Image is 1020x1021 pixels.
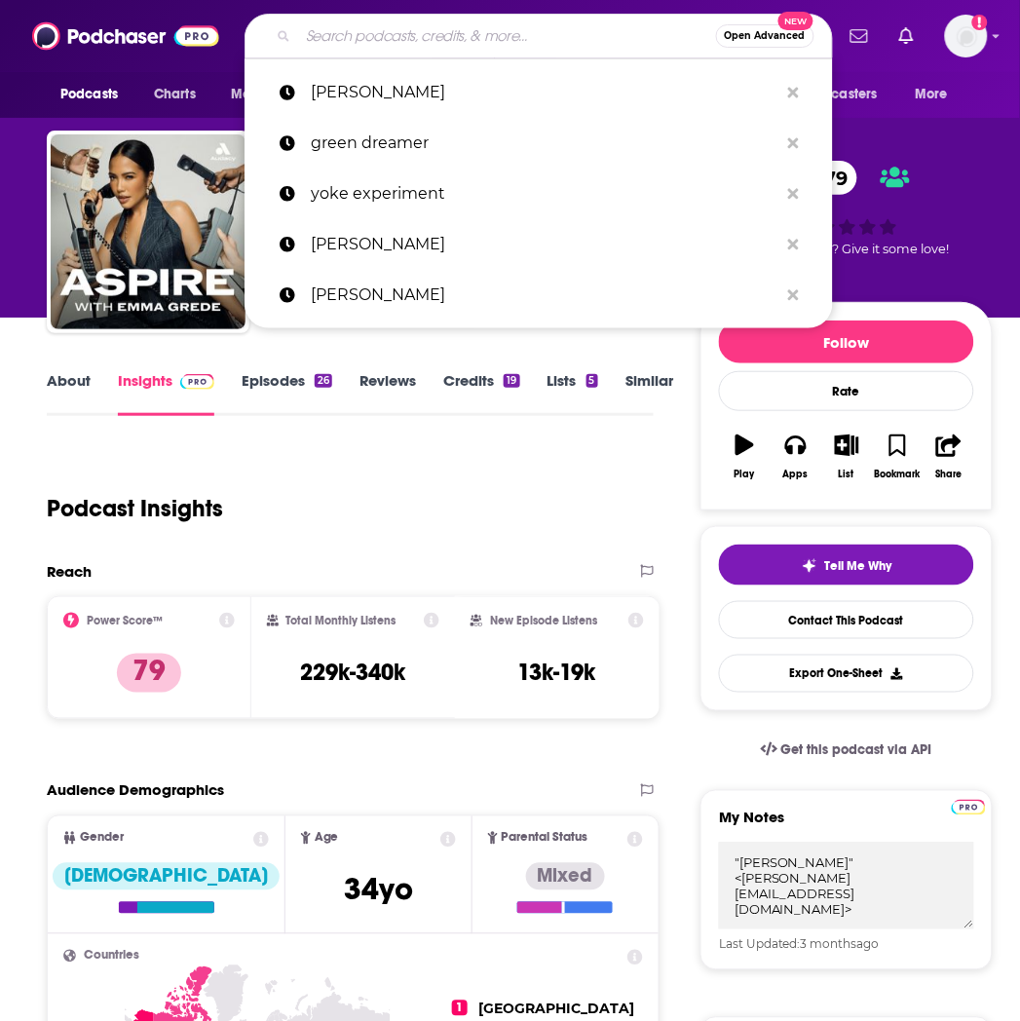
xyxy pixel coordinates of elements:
div: 19 [504,374,519,388]
span: Tell Me Why [825,558,892,574]
p: tim ferriss [311,270,778,321]
img: Podchaser Pro [952,800,986,815]
a: Contact This Podcast [719,601,974,639]
h2: Reach [47,562,92,581]
span: Good podcast? Give it some love! [745,242,950,256]
button: Follow [719,321,974,363]
span: New [778,12,813,30]
div: 26 [315,374,332,388]
span: Podcasts [60,81,118,108]
button: Bookmark [872,422,923,492]
a: Show notifications dropdown [843,19,876,53]
img: tell me why sparkle [802,558,817,574]
a: About [47,371,91,416]
a: InsightsPodchaser Pro [118,371,214,416]
a: Credits19 [443,371,519,416]
button: tell me why sparkleTell Me Why [719,545,974,586]
span: [GEOGRAPHIC_DATA] [479,1001,635,1018]
span: 1 [452,1001,468,1016]
button: Share [924,422,974,492]
p: 79 [117,654,181,693]
span: Last Updated: ago [719,937,880,952]
img: Aspire with Emma Grede [51,134,246,329]
button: open menu [902,76,973,113]
p: green dreamer [311,118,778,169]
svg: Add a profile image [972,15,988,30]
img: Podchaser Pro [180,374,214,390]
span: Get this podcast via API [781,742,932,759]
span: Charts [154,81,196,108]
a: Similar [625,371,673,416]
h1: Podcast Insights [47,494,223,523]
a: green dreamer [245,118,833,169]
h3: 229k-340k [300,659,405,688]
button: Open AdvancedNew [716,24,814,48]
label: My Notes [719,809,974,843]
span: 3 months [801,937,857,952]
div: Rate [719,371,974,411]
button: List [821,422,872,492]
h3: 13k-19k [518,659,596,688]
a: [PERSON_NAME] [245,67,833,118]
div: Play [735,469,755,480]
button: Apps [771,422,821,492]
h2: Total Monthly Listens [286,614,397,627]
div: 79Good podcast? Give it some love! [702,136,993,282]
textarea: "[PERSON_NAME]" <[PERSON_NAME][EMAIL_ADDRESS][DOMAIN_NAME]> [719,843,974,929]
a: Episodes26 [242,371,332,416]
a: Lists5 [548,371,598,416]
p: emma grede [311,67,778,118]
a: Reviews [359,371,416,416]
a: [PERSON_NAME] [245,270,833,321]
a: [PERSON_NAME] [245,219,833,270]
div: 5 [586,374,598,388]
a: Show notifications dropdown [891,19,922,53]
span: Age [315,832,339,845]
a: Pro website [952,797,986,815]
div: [DEMOGRAPHIC_DATA] [53,863,280,890]
a: Charts [141,76,208,113]
h2: Audience Demographics [47,781,224,800]
a: yoke experiment [245,169,833,219]
input: Search podcasts, credits, & more... [298,20,716,52]
div: Share [935,469,962,480]
div: Bookmark [875,469,921,480]
img: Podchaser - Follow, Share and Rate Podcasts [32,18,219,55]
button: Show profile menu [945,15,988,57]
span: Logged in as hmill [945,15,988,57]
div: Apps [783,469,809,480]
div: Mixed [526,863,605,890]
button: open menu [772,76,906,113]
button: open menu [47,76,143,113]
div: Search podcasts, credits, & more... [245,14,833,58]
a: Get this podcast via API [745,727,948,775]
p: yoke experiment [311,169,778,219]
img: User Profile [945,15,988,57]
span: Parental Status [502,832,588,845]
span: Monitoring [231,81,300,108]
h2: New Episode Listens [490,614,597,627]
div: List [839,469,854,480]
button: Play [719,422,770,492]
span: 34 yo [344,871,413,909]
h2: Power Score™ [87,614,163,627]
span: More [916,81,949,108]
p: gretchen rubin [311,219,778,270]
button: Export One-Sheet [719,655,974,693]
span: Countries [84,950,139,963]
span: Open Advanced [725,31,806,41]
button: open menu [217,76,325,113]
span: Gender [80,832,124,845]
